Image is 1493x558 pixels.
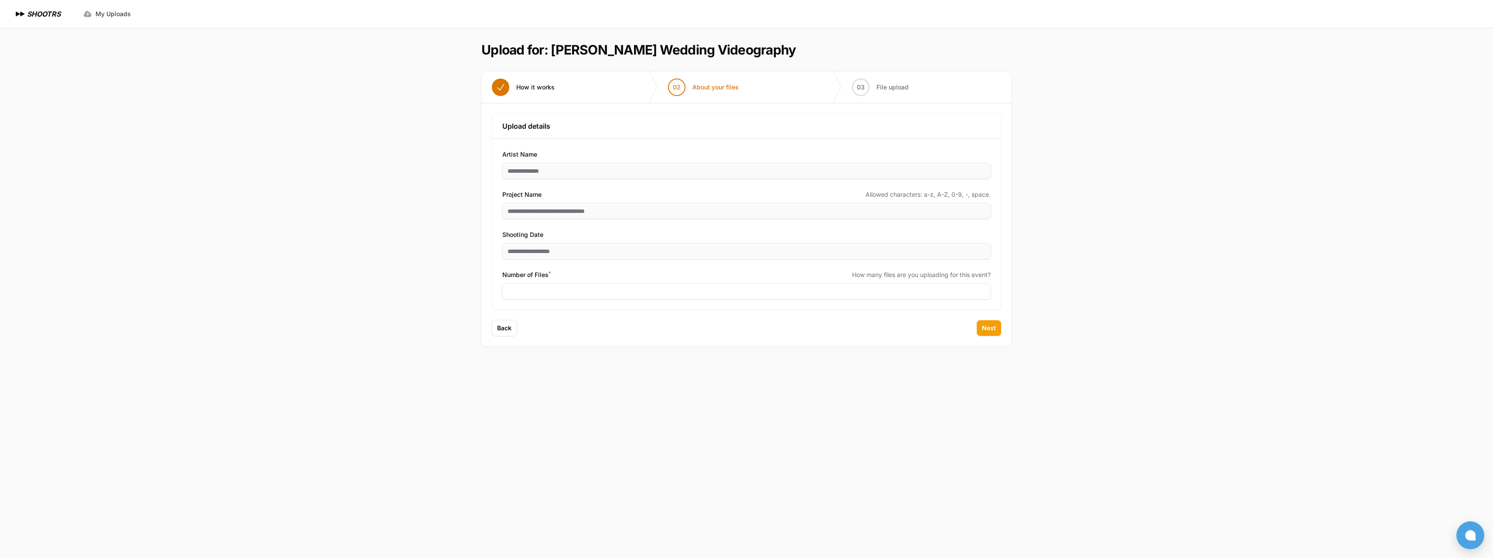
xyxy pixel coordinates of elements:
span: Next [982,324,996,332]
span: How many files are you uploading for this event? [852,270,991,279]
button: 03 File upload [842,72,919,103]
span: About your files [692,83,739,92]
h1: SHOOTRS [27,9,61,19]
span: Artist Name [502,149,537,160]
img: SHOOTRS [14,9,27,19]
h3: Upload details [502,121,991,131]
span: Back [497,324,511,332]
span: Number of Files [502,270,551,280]
span: File upload [876,83,909,92]
button: Back [492,320,517,336]
button: Next [977,320,1001,336]
button: Open chat window [1456,521,1484,549]
span: 03 [857,83,865,92]
a: SHOOTRS SHOOTRS [14,9,61,19]
button: 02 About your files [658,72,749,103]
span: Shooting Date [502,229,543,240]
a: My Uploads [78,6,136,22]
span: Project Name [502,189,542,200]
span: 02 [673,83,681,92]
span: My Uploads [95,10,131,18]
h1: Upload for: [PERSON_NAME] Wedding Videography [481,42,796,58]
span: How it works [516,83,555,92]
button: How it works [481,72,565,103]
span: Allowed characters: a-z, A-Z, 0-9, -, space. [866,190,991,199]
